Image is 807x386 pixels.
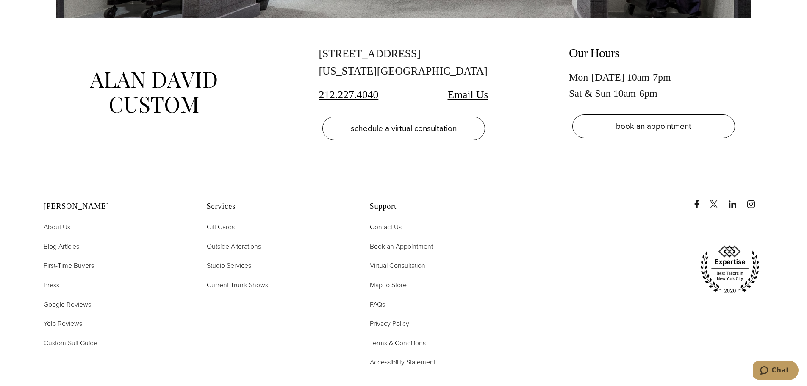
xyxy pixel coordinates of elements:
[44,261,94,270] span: First-Time Buyers
[753,361,799,382] iframe: Opens a widget where you can chat to one of our agents
[370,280,407,291] a: Map to Store
[207,242,261,251] span: Outside Alterations
[319,45,488,80] div: [STREET_ADDRESS] [US_STATE][GEOGRAPHIC_DATA]
[370,222,402,232] span: Contact Us
[207,280,268,291] a: Current Trunk Shows
[569,69,738,102] div: Mon-[DATE] 10am-7pm Sat & Sun 10am-6pm
[569,45,738,61] h2: Our Hours
[370,241,433,252] a: Book an Appointment
[351,122,457,134] span: schedule a virtual consultation
[696,242,764,297] img: expertise, best tailors in new york city 2020
[207,261,251,270] span: Studio Services
[370,300,385,309] span: FAQs
[90,72,217,113] img: alan david custom
[44,242,79,251] span: Blog Articles
[728,192,745,208] a: linkedin
[370,260,425,271] a: Virtual Consultation
[44,338,97,349] a: Custom Suit Guide
[207,241,261,252] a: Outside Alterations
[322,117,485,140] a: schedule a virtual consultation
[319,89,379,101] a: 212.227.4040
[44,300,91,309] span: Google Reviews
[370,222,402,233] a: Contact Us
[207,222,235,232] span: Gift Cards
[370,242,433,251] span: Book an Appointment
[710,192,727,208] a: x/twitter
[370,202,512,211] h2: Support
[448,89,488,101] a: Email Us
[207,222,349,290] nav: Services Footer Nav
[207,222,235,233] a: Gift Cards
[44,222,70,232] span: About Us
[370,280,407,290] span: Map to Store
[747,192,764,208] a: instagram
[370,319,409,328] span: Privacy Policy
[370,299,385,310] a: FAQs
[207,260,251,271] a: Studio Services
[370,261,425,270] span: Virtual Consultation
[370,357,435,367] span: Accessibility Statement
[370,222,512,368] nav: Support Footer Nav
[44,260,94,271] a: First-Time Buyers
[370,338,426,348] span: Terms & Conditions
[207,280,268,290] span: Current Trunk Shows
[572,114,735,138] a: book an appointment
[370,318,409,329] a: Privacy Policy
[44,318,82,329] a: Yelp Reviews
[44,280,59,291] a: Press
[207,202,349,211] h2: Services
[44,222,186,348] nav: Alan David Footer Nav
[44,338,97,348] span: Custom Suit Guide
[44,222,70,233] a: About Us
[370,338,426,349] a: Terms & Conditions
[44,241,79,252] a: Blog Articles
[44,319,82,328] span: Yelp Reviews
[44,299,91,310] a: Google Reviews
[616,120,691,132] span: book an appointment
[44,202,186,211] h2: [PERSON_NAME]
[44,280,59,290] span: Press
[693,192,708,208] a: Facebook
[370,357,435,368] a: Accessibility Statement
